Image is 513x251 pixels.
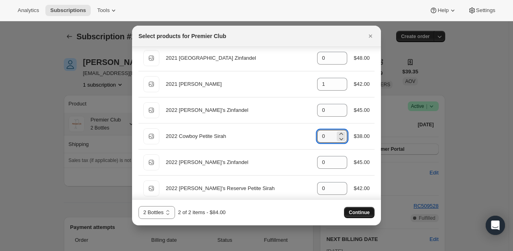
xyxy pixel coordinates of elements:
[166,54,311,62] div: 2021 [GEOGRAPHIC_DATA] Zinfandel
[365,30,376,42] button: Close
[50,7,86,14] span: Subscriptions
[97,7,110,14] span: Tools
[166,80,311,88] div: 2021 [PERSON_NAME]
[178,208,226,217] div: 2 of 2 items - $84.00
[463,5,500,16] button: Settings
[354,158,370,166] div: $45.00
[486,216,505,235] div: Open Intercom Messenger
[354,80,370,88] div: $42.00
[349,209,370,216] span: Continue
[166,158,311,166] div: 2022 [PERSON_NAME]'s Zinfandel
[166,184,311,192] div: 2022 [PERSON_NAME]'s Reserve Petite Sirah
[92,5,122,16] button: Tools
[138,32,226,40] h2: Select products for Premier Club
[344,207,375,218] button: Continue
[18,7,39,14] span: Analytics
[438,7,448,14] span: Help
[354,54,370,62] div: $48.00
[45,5,91,16] button: Subscriptions
[13,5,44,16] button: Analytics
[476,7,495,14] span: Settings
[166,106,311,114] div: 2022 [PERSON_NAME]'s Zinfandel
[166,132,311,140] div: 2022 Cowboy Petite Sirah
[354,184,370,192] div: $42.00
[354,132,370,140] div: $38.00
[425,5,461,16] button: Help
[354,106,370,114] div: $45.00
